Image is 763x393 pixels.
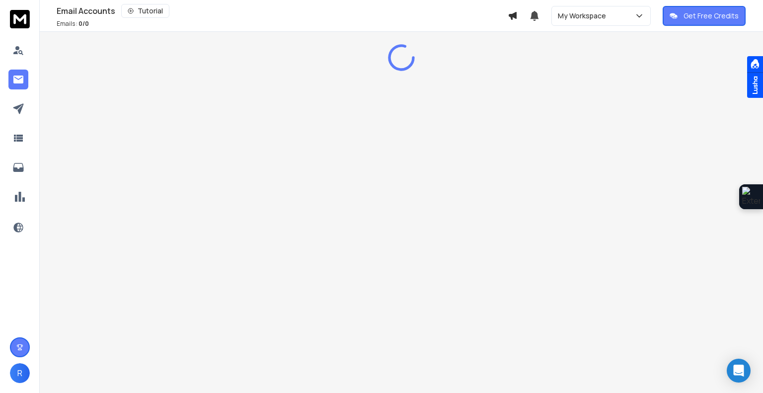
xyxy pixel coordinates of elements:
[558,11,610,21] p: My Workspace
[663,6,746,26] button: Get Free Credits
[742,187,760,207] img: Extension Icon
[57,4,508,18] div: Email Accounts
[57,20,89,28] p: Emails :
[10,363,30,383] button: R
[684,11,739,21] p: Get Free Credits
[121,4,169,18] button: Tutorial
[78,19,89,28] span: 0 / 0
[727,359,751,383] div: Open Intercom Messenger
